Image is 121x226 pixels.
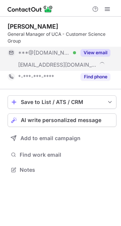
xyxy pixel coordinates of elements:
[81,49,110,56] button: Reveal Button
[21,99,103,105] div: Save to List / ATS / CRM
[20,151,113,158] span: Find work email
[18,49,70,56] span: ***@[DOMAIN_NAME]
[8,165,116,175] button: Notes
[8,31,116,44] div: General Manager of UCA - Customer Science Group
[8,150,116,160] button: Find work email
[81,73,110,81] button: Reveal Button
[8,131,116,145] button: Add to email campaign
[20,166,113,173] span: Notes
[8,95,116,109] button: save-profile-one-click
[20,135,81,141] span: Add to email campaign
[8,113,116,127] button: AI write personalized message
[18,61,97,68] span: [EMAIL_ADDRESS][DOMAIN_NAME]
[8,23,58,30] div: [PERSON_NAME]
[8,5,53,14] img: ContactOut v5.3.10
[21,117,101,123] span: AI write personalized message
